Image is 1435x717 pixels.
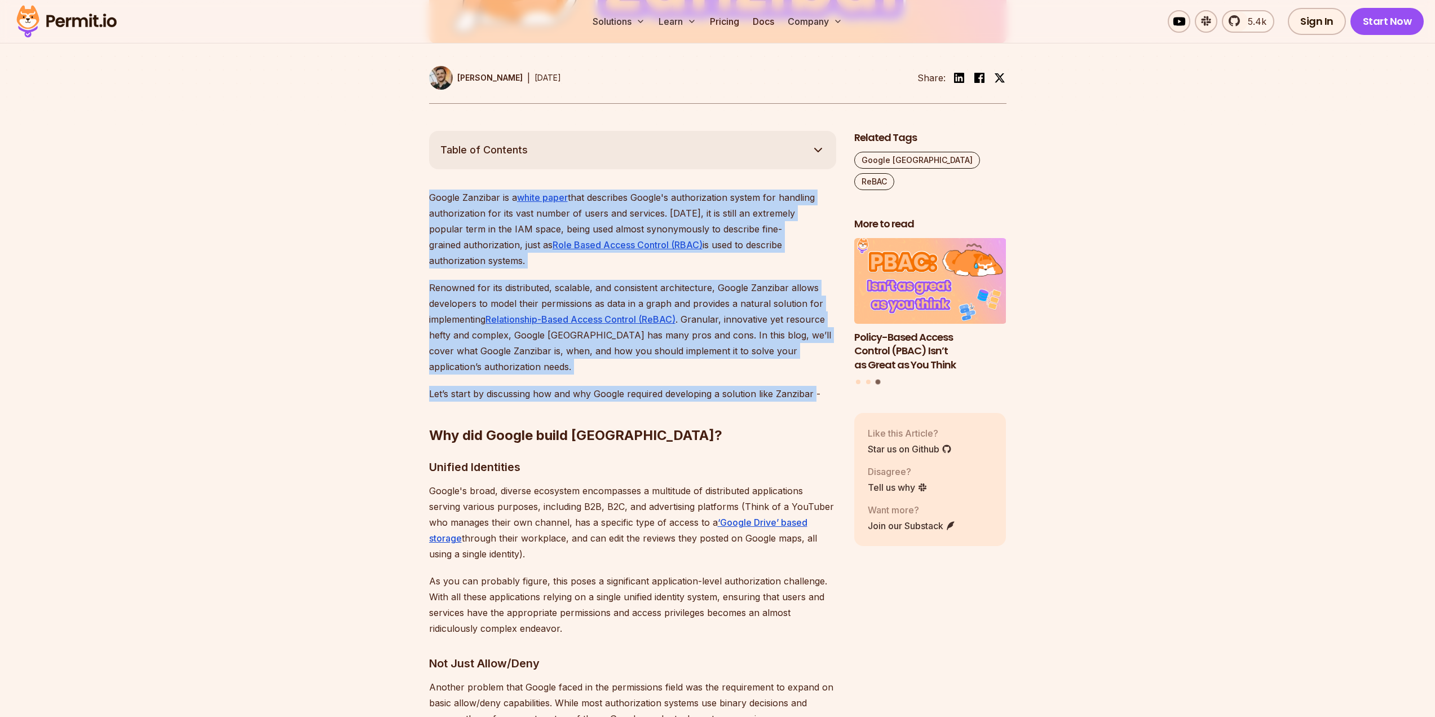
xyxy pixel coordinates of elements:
a: Sign In [1288,8,1346,35]
p: As you can probably figure, this poses a significant application-level authorization challenge. W... [429,573,836,636]
img: Policy-Based Access Control (PBAC) Isn’t as Great as You Think [854,238,1006,324]
h3: Unified Identities [429,458,836,476]
a: ReBAC [854,173,894,190]
a: Docs [748,10,779,33]
img: Daniel Bass [429,66,453,90]
button: Solutions [588,10,650,33]
strong: Why did Google build [GEOGRAPHIC_DATA]? [429,427,722,443]
a: Pricing [705,10,744,33]
time: [DATE] [535,73,561,82]
a: Star us on Github [868,442,952,456]
a: Relationship-Based Access Control (ReBAC) [485,314,675,325]
p: Google Zanzibar is a that describes Google's authorization system for handling authorization for ... [429,190,836,269]
li: 3 of 3 [854,238,1006,372]
img: linkedin [952,71,966,85]
p: Google's broad, diverse ecosystem encompasses a multitude of distributed applications serving var... [429,483,836,562]
a: Join our Substack [868,519,956,533]
div: Posts [854,238,1006,386]
img: Permit logo [11,2,122,41]
h2: Related Tags [854,131,1006,145]
a: Policy-Based Access Control (PBAC) Isn’t as Great as You ThinkPolicy-Based Access Control (PBAC) ... [854,238,1006,372]
img: twitter [994,72,1005,83]
a: Role Based Access Control (RBAC) [553,239,703,250]
span: 5.4k [1241,15,1266,28]
a: Google [GEOGRAPHIC_DATA] [854,152,980,169]
button: Company [783,10,847,33]
div: | [527,71,530,85]
p: Like this Article? [868,426,952,440]
button: Go to slide 1 [856,380,860,384]
a: Tell us why [868,481,928,494]
p: Let’s start by discussing how and why Google required developing a solution like Zanzibar - [429,386,836,402]
h3: Policy-Based Access Control (PBAC) Isn’t as Great as You Think [854,331,1006,372]
h2: More to read [854,217,1006,231]
h3: Not Just Allow/Deny [429,654,836,672]
a: white paper [517,192,568,203]
span: Table of Contents [440,142,528,158]
li: Share: [917,71,946,85]
p: Renowned for its distributed, scalable, and consistent architecture, Google Zanzibar allows devel... [429,280,836,375]
button: Go to slide 3 [876,379,881,384]
button: Go to slide 2 [866,380,871,384]
button: Table of Contents [429,131,836,169]
p: [PERSON_NAME] [457,72,523,83]
button: Learn [654,10,701,33]
a: 5.4k [1222,10,1274,33]
p: Want more? [868,503,956,517]
p: Disagree? [868,465,928,478]
img: facebook [973,71,986,85]
a: Start Now [1350,8,1424,35]
a: [PERSON_NAME] [429,66,523,90]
